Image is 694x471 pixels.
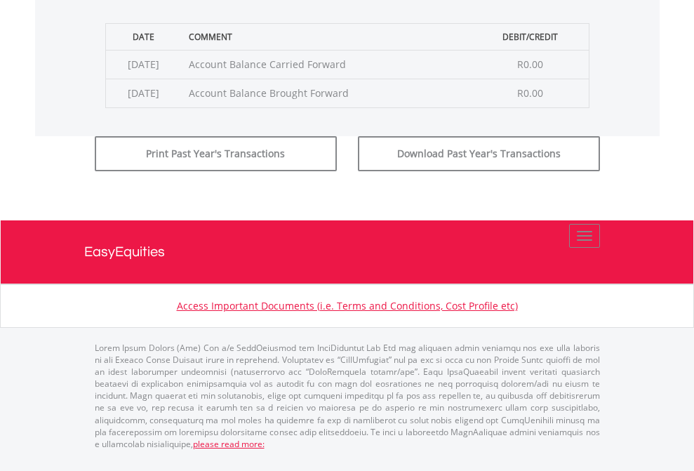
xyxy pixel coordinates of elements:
td: [DATE] [105,50,182,79]
td: [DATE] [105,79,182,107]
a: please read more: [193,438,265,450]
th: Date [105,23,182,50]
a: EasyEquities [84,220,610,284]
th: Debit/Credit [472,23,589,50]
span: R0.00 [517,58,543,71]
p: Lorem Ipsum Dolors (Ame) Con a/e SeddOeiusmod tem InciDiduntut Lab Etd mag aliquaen admin veniamq... [95,342,600,450]
td: Account Balance Brought Forward [182,79,472,107]
th: Comment [182,23,472,50]
a: Access Important Documents (i.e. Terms and Conditions, Cost Profile etc) [177,299,518,312]
button: Print Past Year's Transactions [95,136,337,171]
button: Download Past Year's Transactions [358,136,600,171]
td: Account Balance Carried Forward [182,50,472,79]
span: R0.00 [517,86,543,100]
